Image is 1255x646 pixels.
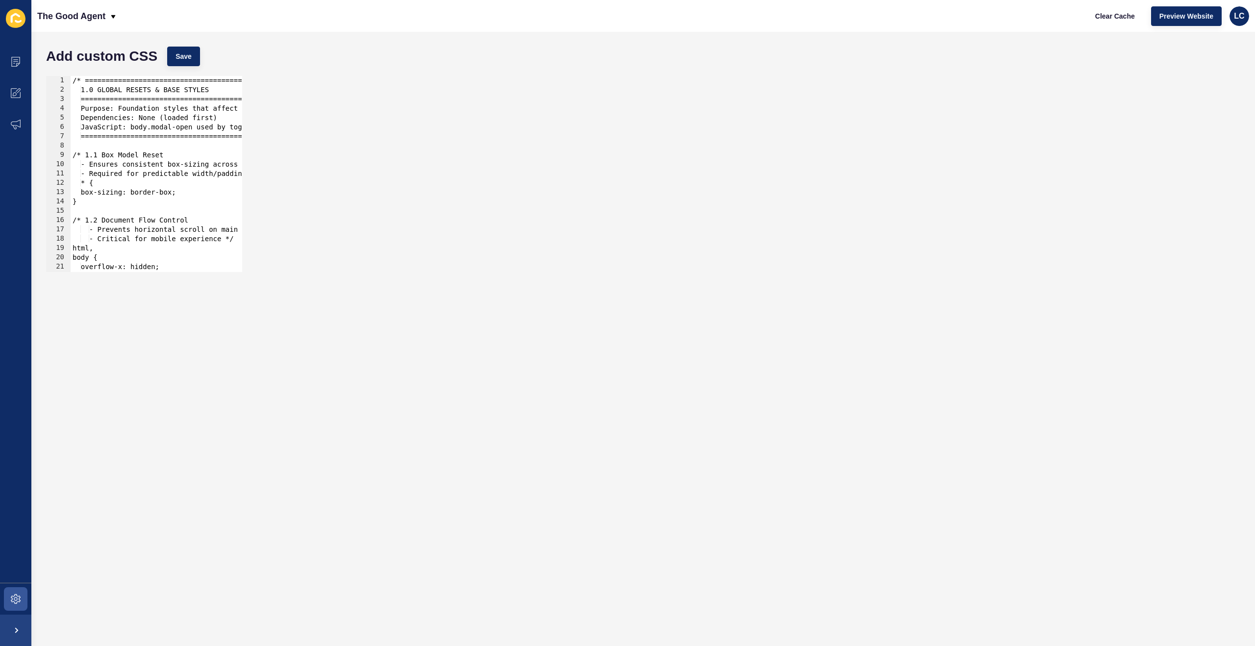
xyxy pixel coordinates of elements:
[1095,11,1135,21] span: Clear Cache
[1151,6,1222,26] button: Preview Website
[167,47,200,66] button: Save
[46,150,71,160] div: 9
[46,253,71,262] div: 20
[46,85,71,95] div: 2
[46,123,71,132] div: 6
[1159,11,1213,21] span: Preview Website
[46,104,71,113] div: 4
[46,132,71,141] div: 7
[46,169,71,178] div: 11
[46,188,71,197] div: 13
[46,51,157,61] h1: Add custom CSS
[176,51,192,61] span: Save
[46,76,71,85] div: 1
[46,160,71,169] div: 10
[46,178,71,188] div: 12
[46,95,71,104] div: 3
[1234,11,1244,21] span: LC
[46,272,71,281] div: 22
[46,113,71,123] div: 5
[46,206,71,216] div: 15
[46,141,71,150] div: 8
[37,4,105,28] p: The Good Agent
[46,225,71,234] div: 17
[46,197,71,206] div: 14
[46,216,71,225] div: 16
[46,244,71,253] div: 19
[1087,6,1143,26] button: Clear Cache
[46,262,71,272] div: 21
[46,234,71,244] div: 18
